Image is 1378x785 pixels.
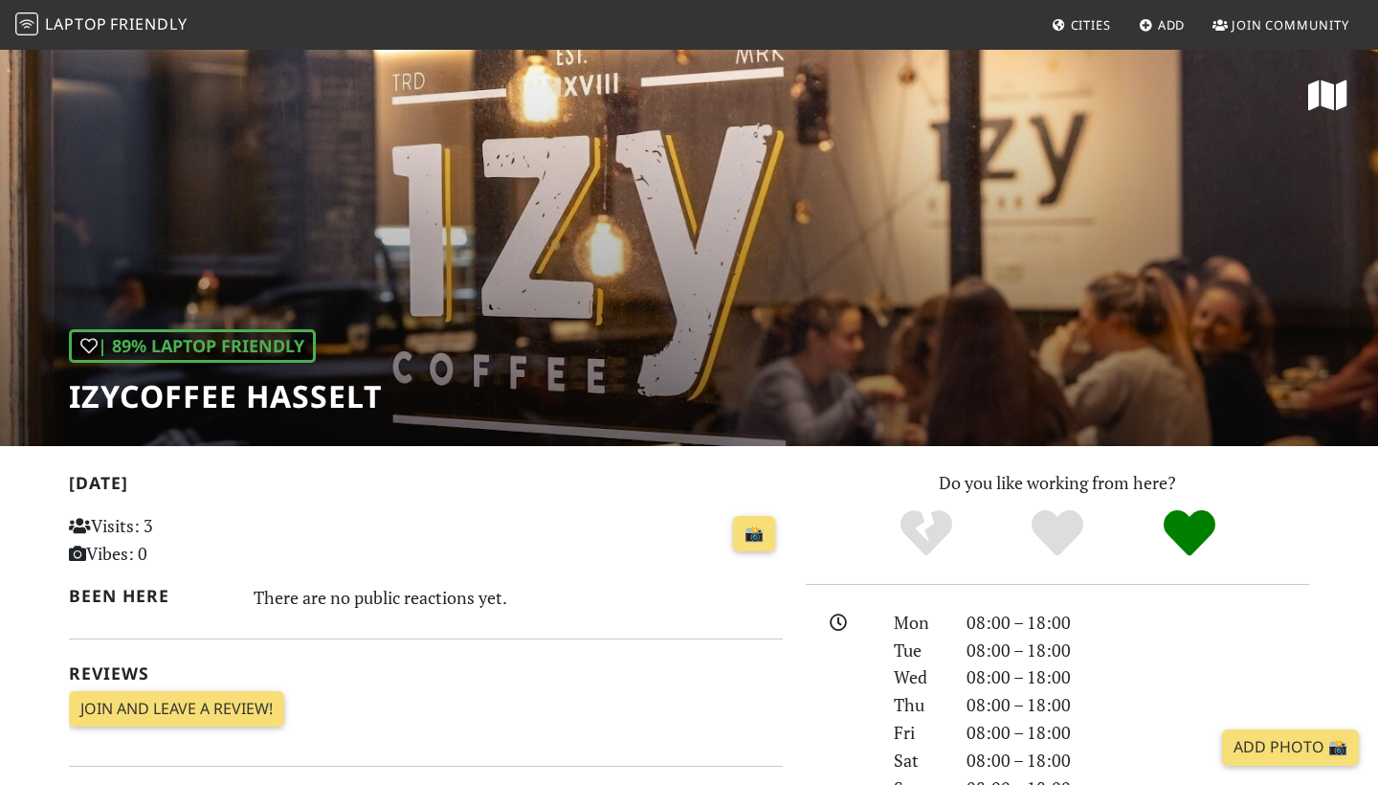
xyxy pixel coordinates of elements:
[955,637,1321,664] div: 08:00 – 18:00
[1222,729,1359,766] a: Add Photo 📸
[45,13,107,34] span: Laptop
[882,609,955,637] div: Mon
[882,719,955,747] div: Fri
[882,637,955,664] div: Tue
[69,378,382,415] h1: IzyCoffee Hasselt
[882,747,955,774] div: Sat
[882,691,955,719] div: Thu
[733,516,775,552] a: 📸
[15,9,188,42] a: LaptopFriendly LaptopFriendly
[1158,16,1186,34] span: Add
[1131,8,1193,42] a: Add
[1044,8,1119,42] a: Cities
[1123,507,1256,560] div: Definitely!
[110,13,187,34] span: Friendly
[991,507,1123,560] div: Yes
[1232,16,1349,34] span: Join Community
[69,663,783,684] h2: Reviews
[955,663,1321,691] div: 08:00 – 18:00
[69,691,284,728] a: Join and leave a review!
[15,12,38,35] img: LaptopFriendly
[955,691,1321,719] div: 08:00 – 18:00
[955,719,1321,747] div: 08:00 – 18:00
[69,512,292,568] p: Visits: 3 Vibes: 0
[955,609,1321,637] div: 08:00 – 18:00
[806,469,1309,497] p: Do you like working from here?
[69,586,231,606] h2: Been here
[69,473,783,501] h2: [DATE]
[1071,16,1111,34] span: Cities
[254,582,784,613] div: There are no public reactions yet.
[955,747,1321,774] div: 08:00 – 18:00
[69,329,316,363] div: | 89% Laptop Friendly
[860,507,992,560] div: No
[1205,8,1357,42] a: Join Community
[882,663,955,691] div: Wed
